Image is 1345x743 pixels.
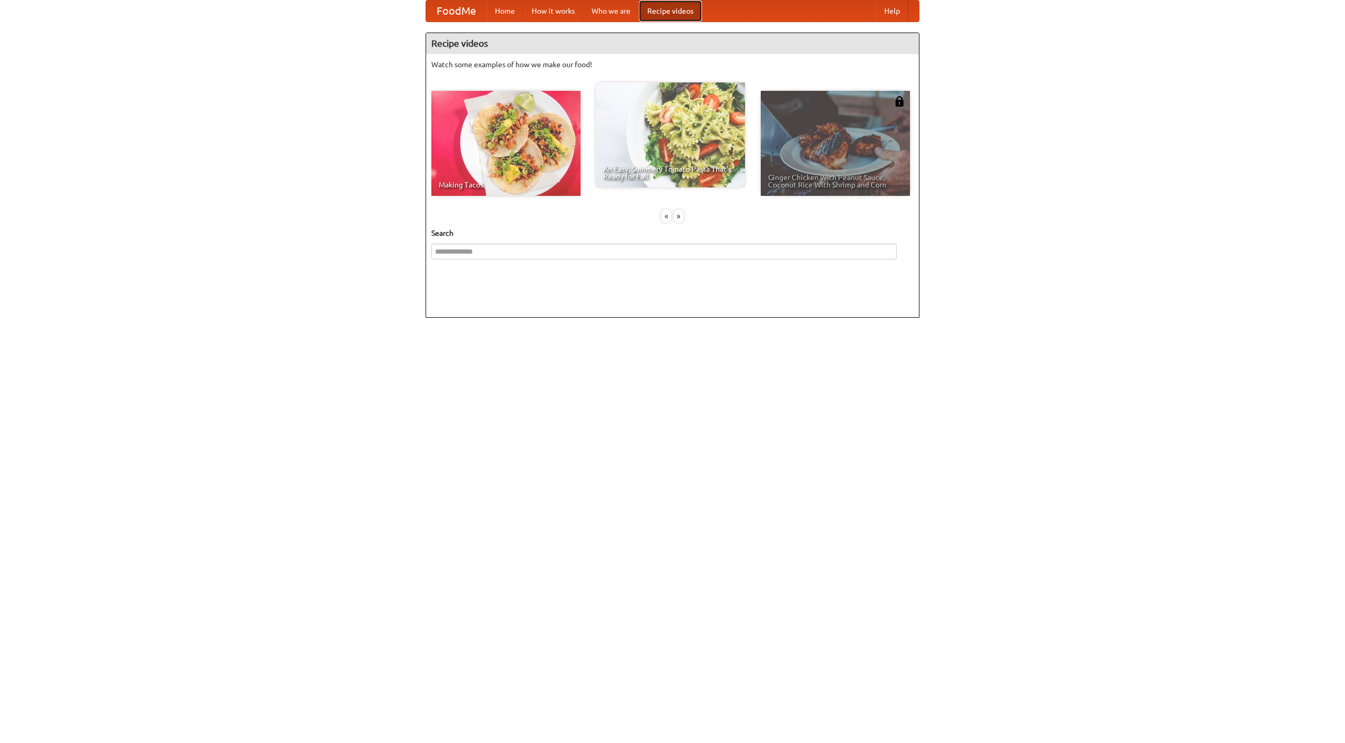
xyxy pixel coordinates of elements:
a: Help [876,1,908,22]
span: An Easy, Summery Tomato Pasta That's Ready for Fall [603,165,738,180]
a: Making Tacos [431,91,581,196]
img: 483408.png [894,96,905,107]
a: How it works [523,1,583,22]
div: « [661,210,671,223]
h5: Search [431,228,914,238]
a: Home [487,1,523,22]
a: An Easy, Summery Tomato Pasta That's Ready for Fall [596,82,745,187]
span: Making Tacos [439,181,573,189]
p: Watch some examples of how we make our food! [431,59,914,70]
h4: Recipe videos [426,33,919,54]
a: Who we are [583,1,639,22]
a: FoodMe [426,1,487,22]
a: Recipe videos [639,1,702,22]
div: » [674,210,684,223]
